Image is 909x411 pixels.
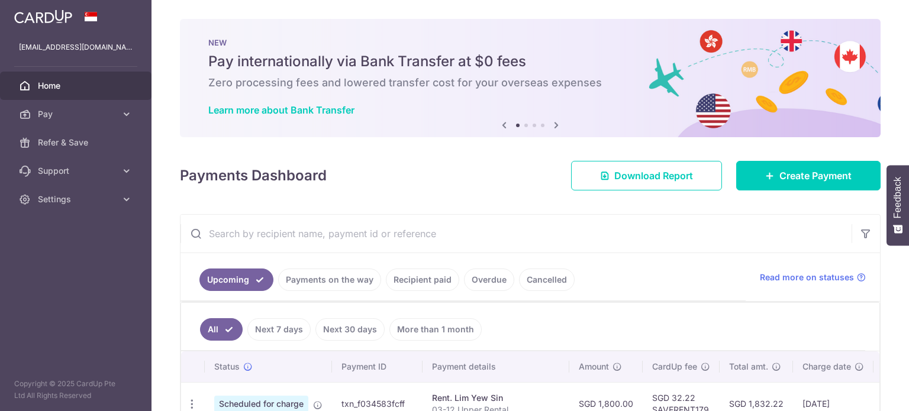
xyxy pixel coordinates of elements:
a: Read more on statuses [760,271,866,283]
span: Create Payment [779,169,852,183]
span: Charge date [802,361,851,373]
h6: Zero processing fees and lowered transfer cost for your overseas expenses [208,76,852,90]
span: Total amt. [729,361,768,373]
a: More than 1 month [389,318,482,341]
div: Rent. Lim Yew Sin [432,392,560,404]
a: Learn more about Bank Transfer [208,104,354,116]
a: All [200,318,243,341]
span: Amount [579,361,609,373]
span: Download Report [614,169,693,183]
a: Recipient paid [386,268,459,291]
span: CardUp fee [652,361,697,373]
input: Search by recipient name, payment id or reference [180,215,852,253]
h4: Payments Dashboard [180,165,327,186]
a: Next 7 days [247,318,311,341]
span: Refer & Save [38,137,116,148]
h5: Pay internationally via Bank Transfer at $0 fees [208,52,852,71]
img: Bank transfer banner [180,19,881,137]
button: Feedback - Show survey [887,165,909,245]
img: CardUp [14,9,72,24]
span: Support [38,165,116,177]
a: Cancelled [519,268,575,291]
a: Upcoming [199,268,273,291]
a: Download Report [571,161,722,190]
a: Next 30 days [315,318,385,341]
th: Payment ID [332,351,423,382]
a: Create Payment [736,161,881,190]
span: Read more on statuses [760,271,854,283]
a: Payments on the way [278,268,381,291]
p: [EMAIL_ADDRESS][DOMAIN_NAME] [19,41,133,53]
span: Status [214,361,240,373]
a: Overdue [464,268,514,291]
span: Feedback [892,177,903,218]
p: NEW [208,38,852,47]
span: Pay [38,108,116,120]
span: Home [38,80,116,92]
th: Payment details [423,351,569,382]
span: Settings [38,193,116,205]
